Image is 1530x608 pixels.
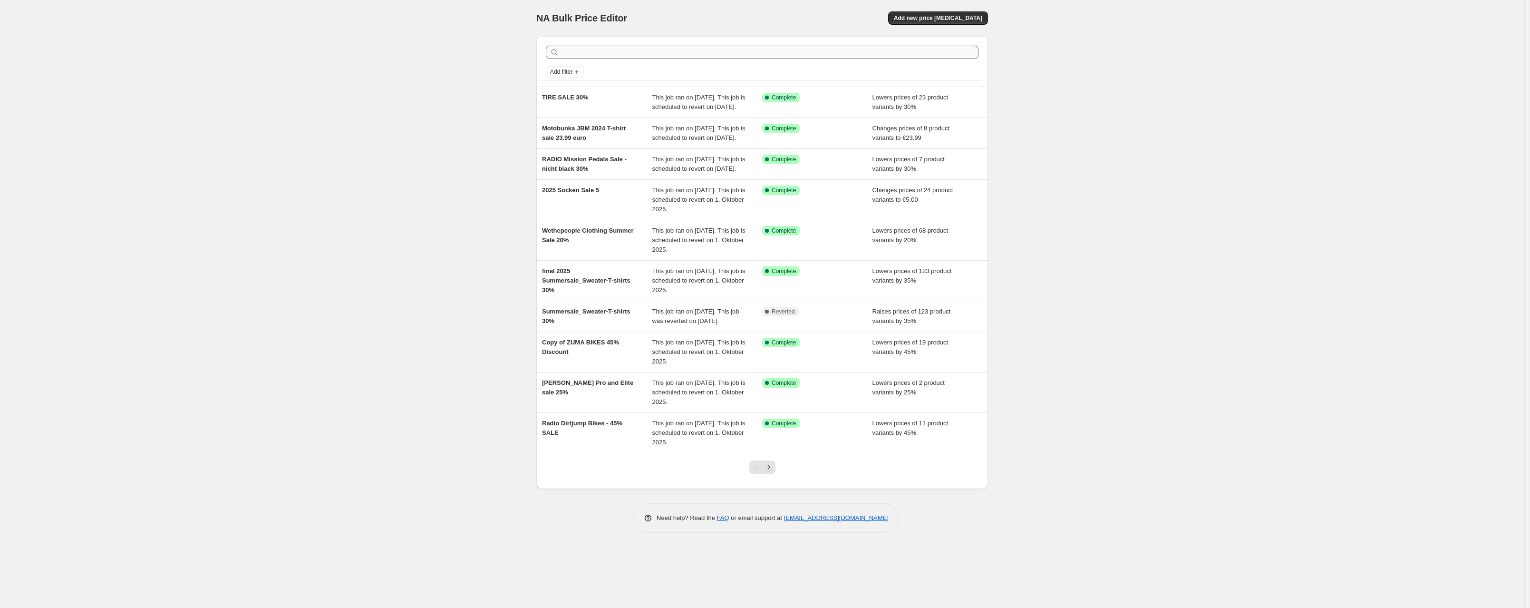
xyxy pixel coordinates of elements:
span: Add new price [MEDICAL_DATA] [894,14,982,22]
span: Summersale_Sweater-T-shirts 30% [542,308,630,324]
span: Complete [772,339,796,346]
a: [EMAIL_ADDRESS][DOMAIN_NAME] [784,514,889,521]
span: This job ran on [DATE]. This job is scheduled to revert on 1. Oktober 2025. [652,339,746,365]
span: [PERSON_NAME] Pro and Elite sale 25% [542,379,633,396]
span: This job ran on [DATE]. This job is scheduled to revert on 1. Oktober 2025. [652,267,746,294]
span: Motobunka JBM 2024 T-shirt sale 23.99 euro [542,125,626,141]
span: Complete [772,420,796,427]
span: Complete [772,267,796,275]
span: Complete [772,227,796,235]
span: Changes prices of 8 product variants to €23.99 [872,125,950,141]
span: This job ran on [DATE]. This job is scheduled to revert on 1. Oktober 2025. [652,186,746,213]
button: Add new price [MEDICAL_DATA] [888,11,988,25]
span: This job ran on [DATE]. This job was reverted on [DATE]. [652,308,739,324]
button: Add filter [546,66,584,78]
span: Complete [772,125,796,132]
span: Lowers prices of 7 product variants by 30% [872,156,945,172]
span: Add filter [550,68,572,76]
button: Next [762,461,775,474]
span: Changes prices of 24 product variants to €5.00 [872,186,953,203]
span: or email support at [729,514,784,521]
span: Wethepeople Clothing Summer Sale 20% [542,227,634,244]
span: final 2025 Summersale_Sweater-T-shirts 30% [542,267,630,294]
span: This job ran on [DATE]. This job is scheduled to revert on [DATE]. [652,125,746,141]
span: Raises prices of 123 product variants by 35% [872,308,951,324]
span: Radio Dirtjump Bikes - 45% SALE [542,420,622,436]
a: FAQ [717,514,729,521]
span: This job ran on [DATE]. This job is scheduled to revert on 1. Oktober 2025. [652,227,746,253]
span: Lowers prices of 2 product variants by 25% [872,379,945,396]
span: Lowers prices of 23 product variants by 30% [872,94,949,110]
span: Lowers prices of 123 product variants by 35% [872,267,952,284]
span: Complete [772,156,796,163]
span: Lowers prices of 68 product variants by 20% [872,227,949,244]
span: Need help? Read the [657,514,717,521]
span: Complete [772,379,796,387]
span: This job ran on [DATE]. This job is scheduled to revert on 1. Oktober 2025. [652,420,746,446]
span: This job ran on [DATE]. This job is scheduled to revert on [DATE]. [652,156,746,172]
span: RADIO Mission Pedals Sale - nicht black 30% [542,156,627,172]
span: This job ran on [DATE]. This job is scheduled to revert on [DATE]. [652,94,746,110]
span: NA Bulk Price Editor [536,13,627,23]
span: 2025 Socken Sale 5 [542,186,599,194]
span: This job ran on [DATE]. This job is scheduled to revert on 1. Oktober 2025. [652,379,746,405]
span: TIRE SALE 30% [542,94,589,101]
span: Copy of ZUMA BIKES 45% Discount [542,339,619,355]
span: Lowers prices of 19 product variants by 45% [872,339,949,355]
span: Complete [772,94,796,101]
span: Lowers prices of 11 product variants by 45% [872,420,949,436]
nav: Pagination [749,461,775,474]
span: Complete [772,186,796,194]
span: Reverted [772,308,795,315]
